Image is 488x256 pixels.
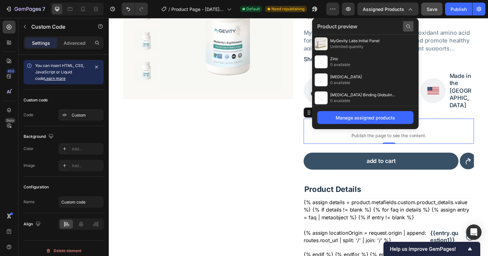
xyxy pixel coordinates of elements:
img: preview-img [315,73,328,86]
span: Save [427,6,437,12]
button: Save [421,3,442,15]
span: Unlimited quantity [330,44,380,50]
div: Color [24,146,34,152]
span: [MEDICAL_DATA] [330,74,362,80]
p: Settings [32,40,50,46]
p: 7 [42,5,45,13]
span: Product preview [317,23,357,30]
span: [MEDICAL_DATA] Binding Globulin (SHBG) [330,92,404,98]
div: Custom Code [207,94,234,100]
span: Default [246,6,260,12]
div: Align [24,220,42,229]
span: Zinc [330,56,350,62]
div: Add... [72,146,102,152]
div: {{entry.question1}} [328,216,360,231]
img: preview-img [315,37,328,50]
div: Delete element [46,247,81,255]
p: Physician Formulated [229,59,253,90]
div: Beta [5,118,15,123]
span: Custom code [199,108,373,116]
img: preview-img [315,55,328,68]
div: Add... [72,163,102,169]
p: GMP Certified [288,63,313,85]
div: Custom [72,112,102,118]
div: Publish [451,6,467,13]
span: MyGevity Labs Initial Panel [330,38,380,44]
img: preview-img [315,91,328,104]
span: / [168,6,170,13]
div: Name [24,199,35,205]
img: gempages_577431987166380582-b001e74b-e9b4-42c1-be69-100b9d8e71b5.png [199,62,225,87]
button: 7 [3,3,48,15]
div: Open Intercom Messenger [466,224,482,240]
span: Assigned Products [363,6,404,13]
button: Publish [445,3,472,15]
div: Custom code [24,97,48,103]
div: {% assign locationOrigin = request.origin | append: routes.root_url | split: '/' | join: '/' %} [199,215,360,231]
span: Publish the page to see the content. [199,117,373,123]
p: Advanced [64,40,86,46]
span: Help us improve GemPages! [390,246,466,252]
a: Learn more [44,76,66,81]
div: 450 [6,69,15,74]
p: Custom Code [31,23,86,31]
button: Assigned Products [357,3,419,15]
button: Delete element [24,246,104,256]
iframe: Design area [109,18,488,256]
span: 0 available [330,98,404,104]
button: Show survey - Help us improve GemPages! [390,245,474,253]
div: Image [24,163,35,168]
span: 0 available [330,62,350,68]
p: Made in the [GEOGRAPHIC_DATA] [348,55,372,93]
span: You can insert HTML, CSS, JavaScript or Liquid code [35,63,84,81]
span: Show more [199,38,231,46]
div: add to cart [263,143,293,149]
button: Show more [199,38,373,46]
span: 0 available [330,80,362,86]
div: Code [24,112,33,118]
p: Product Details [199,170,372,180]
button: add to cart [199,137,357,155]
img: gempages_577431987166380582-712e319a-fa10-4cf3-ad7f-c408d355adc8.png [318,62,344,87]
span: Need republishing [271,6,304,12]
button: Manage assigned products [317,111,413,124]
div: Configuration [24,184,49,190]
div: {% assign details = product.metafields.custom.product_details.value %} {% if details != blank %} ... [199,184,373,245]
span: Product Page - [DATE] 11:49:00 [171,6,224,13]
div: Background [24,132,55,141]
div: Manage assigned products [336,114,395,121]
div: Undo/Redo [122,3,148,15]
img: gempages_577431987166380582-66cf7622-7f55-4243-92b3-fcd8afd0a472.png [259,62,284,87]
